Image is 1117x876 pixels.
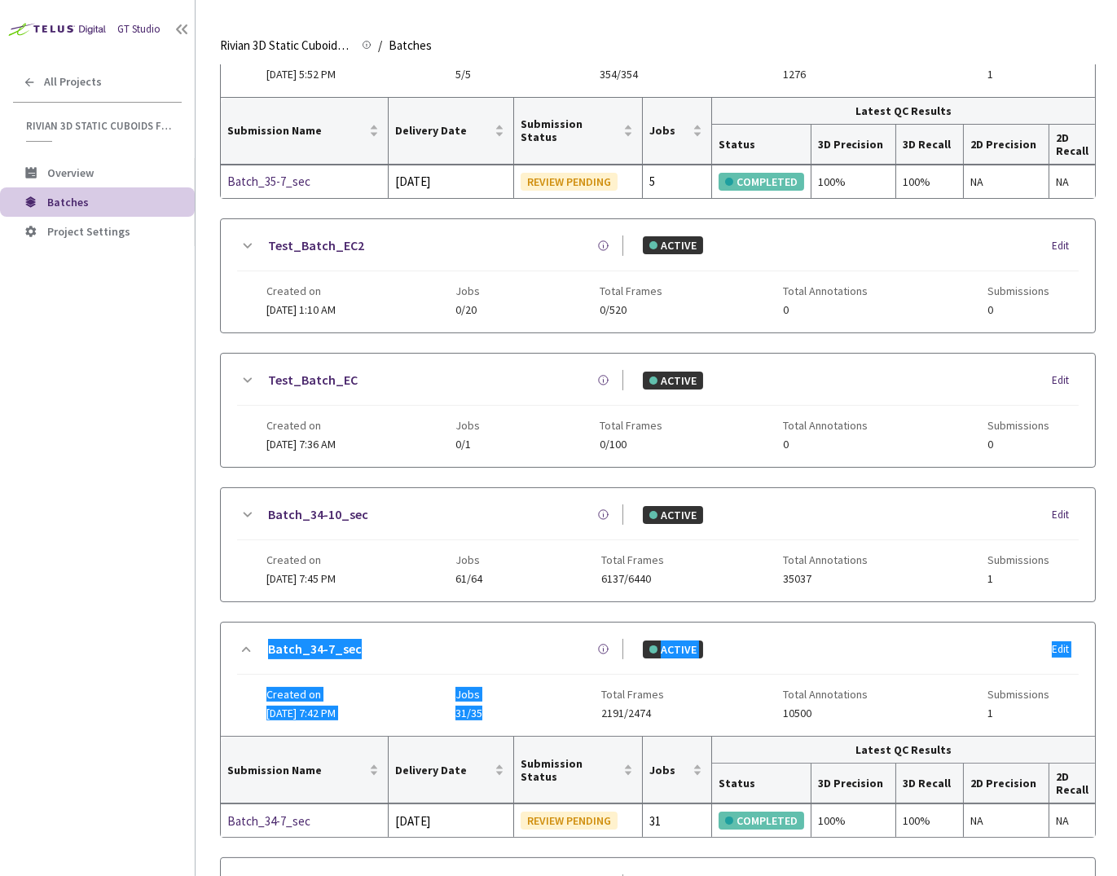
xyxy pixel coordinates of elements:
[601,688,664,701] span: Total Frames
[903,173,956,191] div: 100%
[600,304,663,316] span: 0/520
[455,707,482,720] span: 31/35
[266,706,336,720] span: [DATE] 7:42 PM
[1049,764,1095,803] th: 2D Recall
[970,173,1042,191] div: NA
[1052,372,1079,389] div: Edit
[987,688,1049,701] span: Submissions
[649,172,704,191] div: 5
[221,488,1095,601] div: Batch_34-10_secACTIVEEditCreated on[DATE] 7:45 PMJobs61/64Total Frames6137/6440Total Annotations3...
[601,707,664,720] span: 2191/2474
[26,119,172,133] span: Rivian 3D Static Cuboids fixed[2024-25]
[395,124,491,137] span: Delivery Date
[600,419,663,432] span: Total Frames
[783,707,868,720] span: 10500
[643,236,703,254] div: ACTIVE
[643,98,711,165] th: Jobs
[268,370,358,390] a: Test_Batch_EC
[221,354,1095,467] div: Test_Batch_ECACTIVEEditCreated on[DATE] 7:36 AMJobs0/1Total Frames0/100Total Annotations0Submissi...
[987,304,1049,316] span: 0
[783,304,868,316] span: 0
[783,284,868,297] span: Total Annotations
[987,707,1049,720] span: 1
[649,124,688,137] span: Jobs
[1052,507,1079,523] div: Edit
[455,688,482,701] span: Jobs
[818,812,890,830] div: 100%
[227,172,381,191] a: Batch_35-7_sec
[783,438,868,451] span: 0
[600,284,663,297] span: Total Frames
[601,553,664,566] span: Total Frames
[896,125,964,165] th: 3D Recall
[266,284,336,297] span: Created on
[783,419,868,432] span: Total Annotations
[712,737,1095,764] th: Latest QC Results
[987,553,1049,566] span: Submissions
[600,68,663,81] span: 354/354
[719,812,804,830] div: COMPLETED
[395,764,491,777] span: Delivery Date
[268,236,364,256] a: Test_Batch_EC2
[649,812,704,831] div: 31
[117,21,161,37] div: GT Studio
[389,98,514,165] th: Delivery Date
[987,573,1049,585] span: 1
[987,68,1049,81] span: 1
[1049,125,1095,165] th: 2D Recall
[227,124,366,137] span: Submission Name
[811,764,897,803] th: 3D Precision
[643,737,711,803] th: Jobs
[221,737,389,803] th: Submission Name
[47,224,130,239] span: Project Settings
[521,173,618,191] div: REVIEW PENDING
[964,125,1049,165] th: 2D Precision
[712,125,811,165] th: Status
[221,623,1095,736] div: Batch_34-7_secACTIVEEditCreated on[DATE] 7:42 PMJobs31/35Total Frames2191/2474Total Annotations10...
[266,302,336,317] span: [DATE] 1:10 AM
[783,68,868,81] span: 1276
[266,553,336,566] span: Created on
[227,812,381,831] a: Batch_34-7_sec
[818,173,890,191] div: 100%
[719,173,804,191] div: COMPLETED
[1052,238,1079,254] div: Edit
[389,36,432,55] span: Batches
[600,438,663,451] span: 0/100
[987,284,1049,297] span: Submissions
[987,419,1049,432] span: Submissions
[220,36,352,55] span: Rivian 3D Static Cuboids fixed[2024-25]
[514,737,644,803] th: Submission Status
[964,764,1049,803] th: 2D Precision
[227,764,366,777] span: Submission Name
[47,195,89,209] span: Batches
[783,553,868,566] span: Total Annotations
[395,812,507,831] div: [DATE]
[266,571,336,586] span: [DATE] 7:45 PM
[455,553,482,566] span: Jobs
[455,284,480,297] span: Jobs
[643,640,703,658] div: ACTIVE
[987,438,1049,451] span: 0
[455,304,480,316] span: 0/20
[455,438,480,451] span: 0/1
[221,98,389,165] th: Submission Name
[712,98,1095,125] th: Latest QC Results
[783,688,868,701] span: Total Annotations
[389,737,514,803] th: Delivery Date
[395,172,507,191] div: [DATE]
[266,419,336,432] span: Created on
[903,812,956,830] div: 100%
[970,812,1042,830] div: NA
[783,573,868,585] span: 35037
[811,125,897,165] th: 3D Precision
[521,117,621,143] span: Submission Status
[221,219,1095,332] div: Test_Batch_EC2ACTIVEEditCreated on[DATE] 1:10 AMJobs0/20Total Frames0/520Total Annotations0Submis...
[268,504,368,525] a: Batch_34-10_sec
[44,75,102,89] span: All Projects
[649,764,688,777] span: Jobs
[455,573,482,585] span: 61/64
[266,688,336,701] span: Created on
[266,437,336,451] span: [DATE] 7:36 AM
